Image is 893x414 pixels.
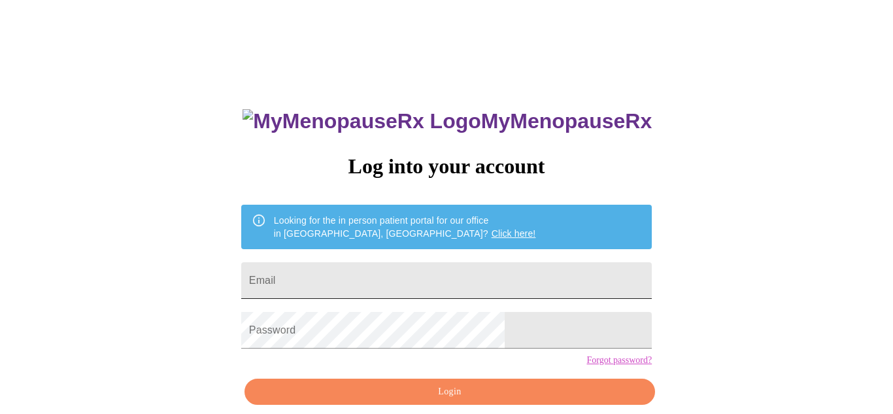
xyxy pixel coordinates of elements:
[241,154,652,179] h3: Log into your account
[492,228,536,239] a: Click here!
[244,379,655,405] button: Login
[243,109,480,133] img: MyMenopauseRx Logo
[260,384,640,400] span: Login
[243,109,652,133] h3: MyMenopauseRx
[586,355,652,366] a: Forgot password?
[274,209,536,245] div: Looking for the in person patient portal for our office in [GEOGRAPHIC_DATA], [GEOGRAPHIC_DATA]?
